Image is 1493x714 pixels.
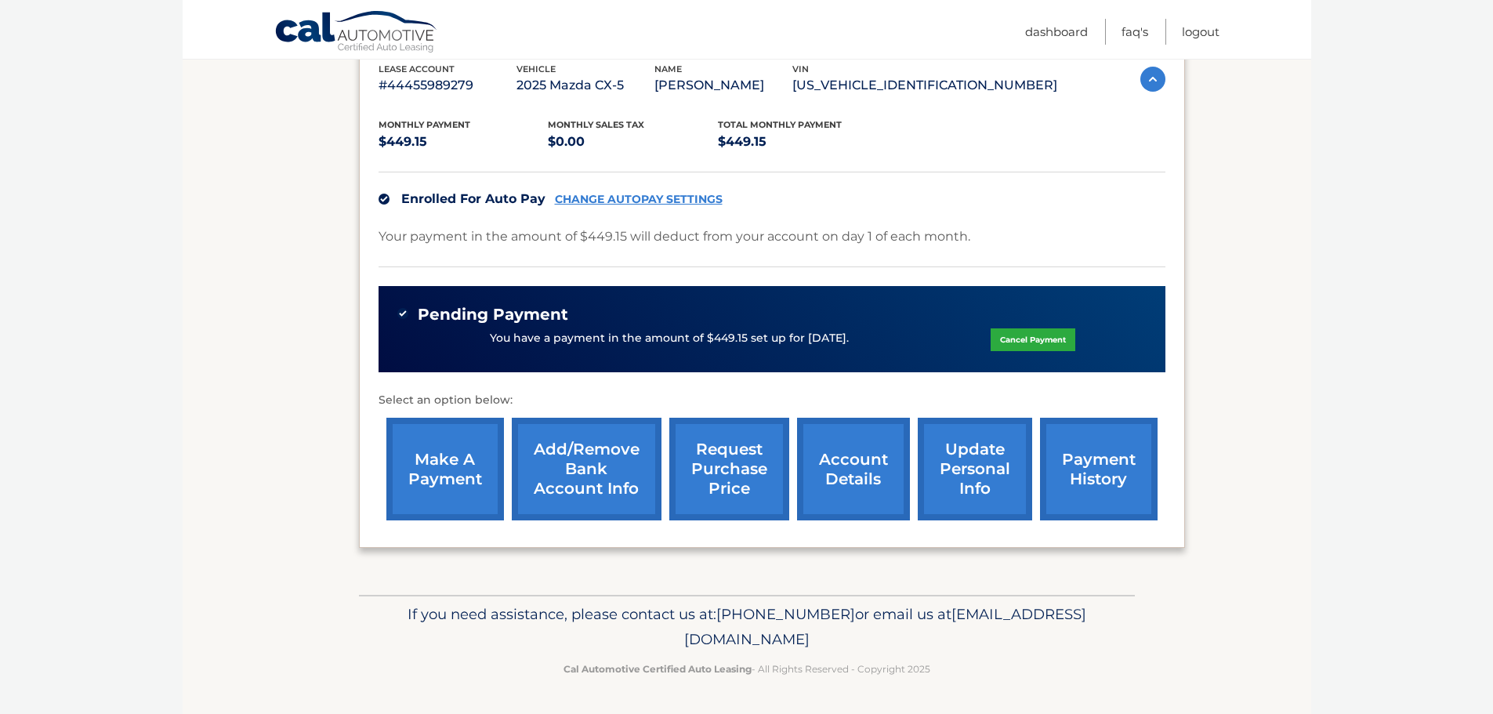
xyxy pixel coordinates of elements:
[397,308,408,319] img: check-green.svg
[654,74,792,96] p: [PERSON_NAME]
[716,605,855,623] span: [PHONE_NUMBER]
[379,391,1165,410] p: Select an option below:
[797,418,910,520] a: account details
[563,663,752,675] strong: Cal Automotive Certified Auto Leasing
[548,131,718,153] p: $0.00
[1040,418,1158,520] a: payment history
[386,418,504,520] a: make a payment
[512,418,661,520] a: Add/Remove bank account info
[379,63,455,74] span: lease account
[369,602,1125,652] p: If you need assistance, please contact us at: or email us at
[792,74,1057,96] p: [US_VEHICLE_IDENTIFICATION_NUMBER]
[418,305,568,324] span: Pending Payment
[718,131,888,153] p: $449.15
[379,74,516,96] p: #44455989279
[654,63,682,74] span: name
[918,418,1032,520] a: update personal info
[379,131,549,153] p: $449.15
[1182,19,1219,45] a: Logout
[555,193,723,206] a: CHANGE AUTOPAY SETTINGS
[401,191,545,206] span: Enrolled For Auto Pay
[792,63,809,74] span: vin
[669,418,789,520] a: request purchase price
[991,328,1075,351] a: Cancel Payment
[1025,19,1088,45] a: Dashboard
[274,10,439,56] a: Cal Automotive
[516,74,654,96] p: 2025 Mazda CX-5
[516,63,556,74] span: vehicle
[548,119,644,130] span: Monthly sales Tax
[379,226,970,248] p: Your payment in the amount of $449.15 will deduct from your account on day 1 of each month.
[369,661,1125,677] p: - All Rights Reserved - Copyright 2025
[379,194,390,205] img: check.svg
[379,119,470,130] span: Monthly Payment
[490,330,849,347] p: You have a payment in the amount of $449.15 set up for [DATE].
[684,605,1086,648] span: [EMAIL_ADDRESS][DOMAIN_NAME]
[1122,19,1148,45] a: FAQ's
[718,119,842,130] span: Total Monthly Payment
[1140,67,1165,92] img: accordion-active.svg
